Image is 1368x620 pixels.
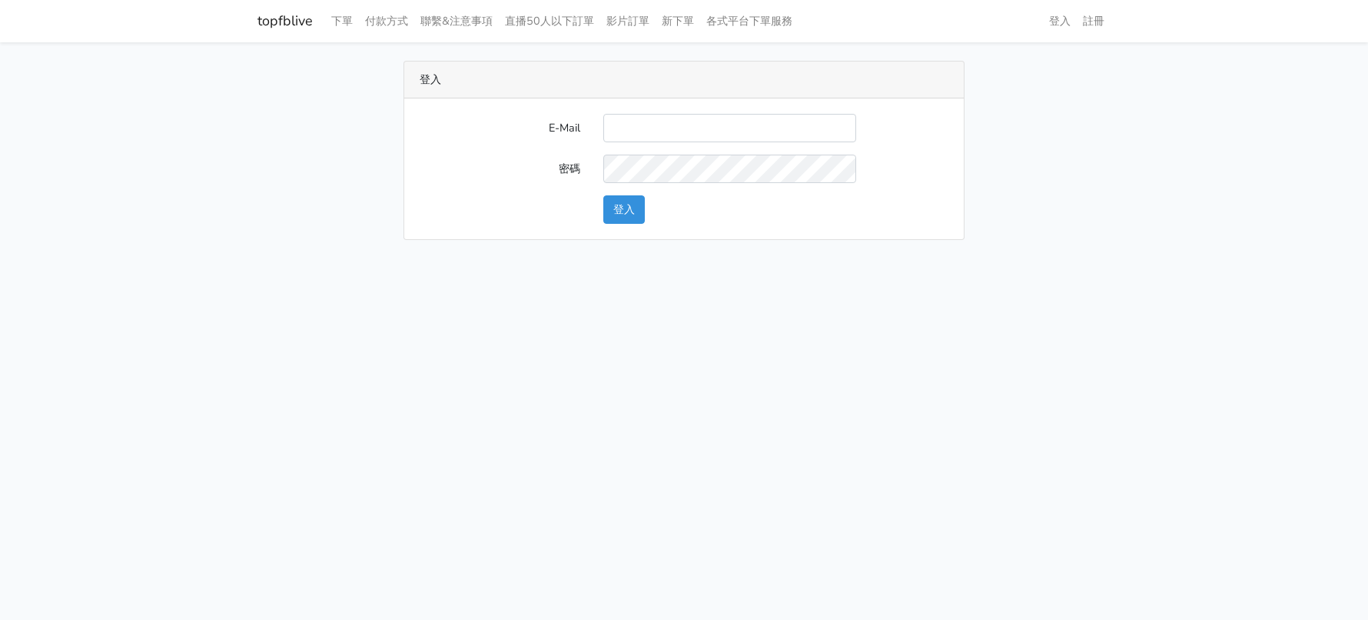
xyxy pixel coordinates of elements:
[257,6,313,36] a: topfblive
[408,114,592,142] label: E-Mail
[700,6,799,36] a: 各式平台下單服務
[359,6,414,36] a: 付款方式
[1043,6,1077,36] a: 登入
[1077,6,1111,36] a: 註冊
[414,6,499,36] a: 聯繫&注意事項
[603,195,645,224] button: 登入
[600,6,656,36] a: 影片訂單
[499,6,600,36] a: 直播50人以下訂單
[404,62,964,98] div: 登入
[325,6,359,36] a: 下單
[408,155,592,183] label: 密碼
[656,6,700,36] a: 新下單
